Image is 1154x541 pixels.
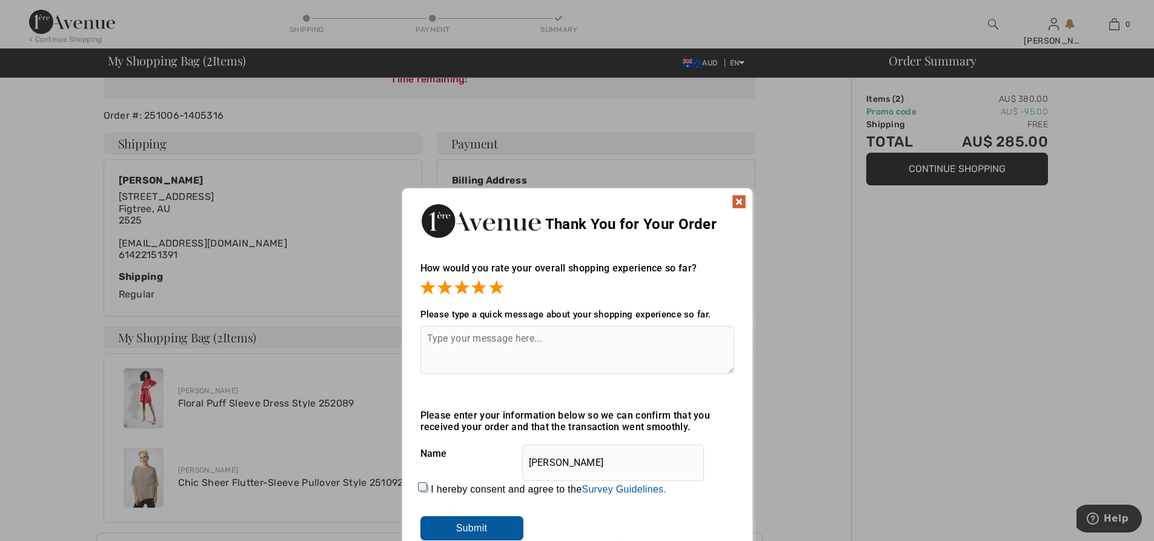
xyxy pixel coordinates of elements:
div: How would you rate your overall shopping experience so far? [420,250,734,297]
label: I hereby consent and agree to the [431,484,666,495]
div: Please type a quick message about your shopping experience so far. [420,309,734,320]
input: Submit [420,516,523,540]
div: Please enter your information below so we can confirm that you received your order and that the t... [420,410,734,433]
span: Thank You for Your Order [545,216,717,233]
img: Thank You for Your Order [420,201,542,241]
a: Survey Guidelines. [582,484,666,494]
img: x [732,194,746,209]
div: Name [420,439,734,469]
span: Help [27,8,52,19]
